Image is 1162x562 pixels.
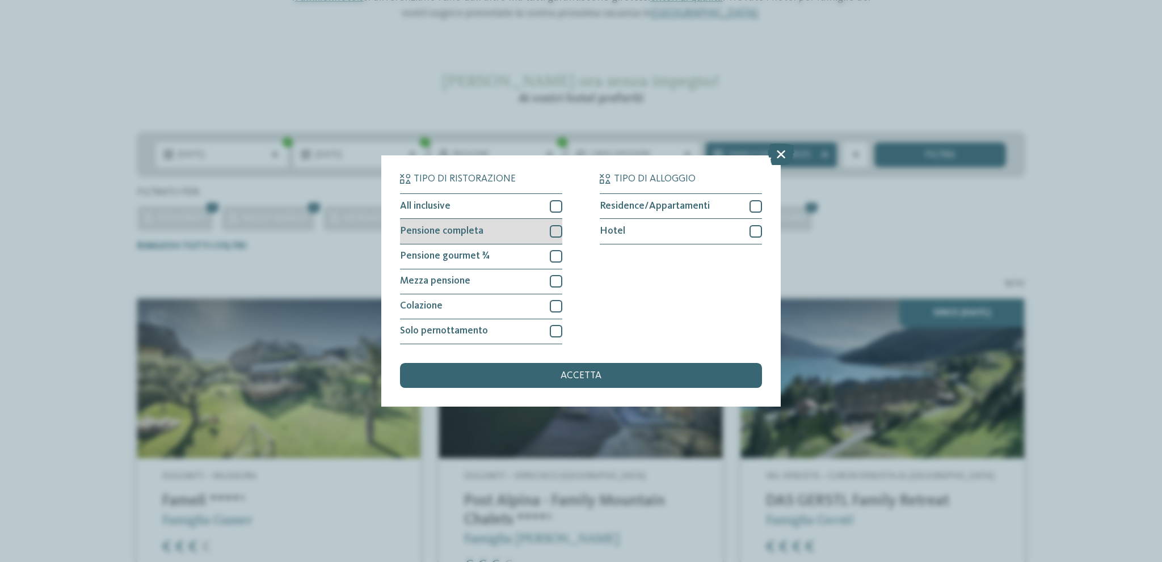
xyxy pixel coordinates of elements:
span: Hotel [600,226,625,236]
span: Residence/Appartamenti [600,201,710,212]
span: Tipo di alloggio [614,174,696,184]
span: Colazione [400,301,443,311]
span: All inclusive [400,201,451,212]
span: accetta [561,371,601,381]
span: Solo pernottamento [400,326,488,336]
span: Pensione gourmet ¾ [400,251,490,261]
span: Pensione completa [400,226,483,236]
span: Mezza pensione [400,276,470,286]
span: Tipo di ristorazione [414,174,516,184]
